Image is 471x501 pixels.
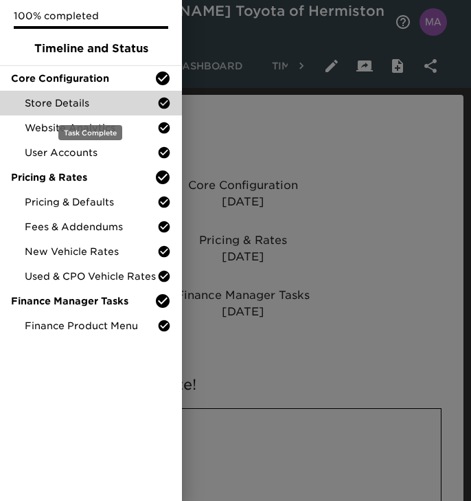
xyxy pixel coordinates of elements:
[25,220,157,234] span: Fees & Addendums
[11,41,171,57] span: Timeline and Status
[11,71,154,85] span: Core Configuration
[25,269,157,283] span: Used & CPO Vehicle Rates
[25,195,157,209] span: Pricing & Defaults
[25,319,157,333] span: Finance Product Menu
[11,294,154,308] span: Finance Manager Tasks
[25,146,157,159] span: User Accounts
[14,9,168,23] p: 100% completed
[11,170,154,184] span: Pricing & Rates
[25,245,157,258] span: New Vehicle Rates
[25,121,157,135] span: Website Analytics
[25,96,157,110] span: Store Details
